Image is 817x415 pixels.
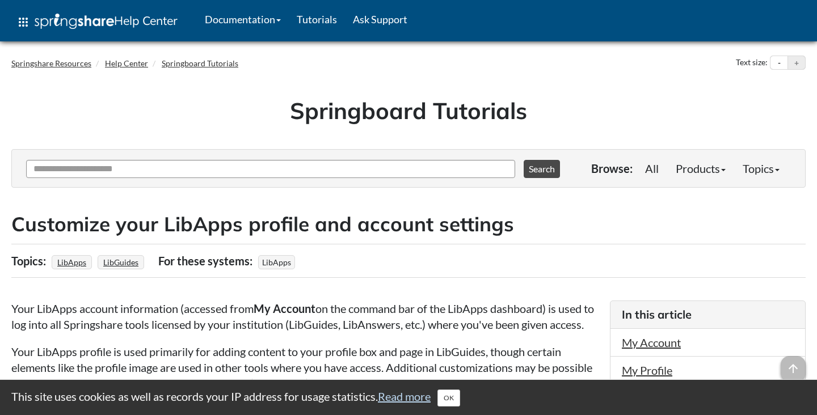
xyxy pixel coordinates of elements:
a: arrow_upward [781,357,806,371]
p: Your LibApps account information (accessed from on the command bar of the LibApps dashboard) is u... [11,300,599,332]
strong: My Account [254,302,315,315]
a: Topics [734,157,788,180]
span: LibApps [258,255,295,269]
span: arrow_upward [781,356,806,381]
a: LibApps [56,254,88,270]
a: My Profile [622,363,672,377]
a: apps Help Center [9,5,186,39]
h2: Customize your LibApps profile and account settings [11,210,806,238]
img: Springshare [35,14,114,29]
button: Decrease text size [770,56,787,70]
a: Ask Support [345,5,415,33]
button: Search [524,160,560,178]
a: Springshare Resources [11,58,91,68]
a: Products [667,157,734,180]
a: Tutorials [289,5,345,33]
p: Your LibApps profile is used primarily for adding content to your profile box and page in LibGuid... [11,344,599,391]
a: My Account [622,336,681,349]
a: Help Center [105,58,148,68]
a: Documentation [197,5,289,33]
span: Help Center [114,13,178,28]
p: Browse: [591,160,633,176]
a: LibGuides [102,254,140,270]
button: Increase text size [788,56,805,70]
div: Topics: [11,250,49,272]
h3: In this article [622,307,794,323]
button: Close [437,389,460,406]
a: Springboard Tutorials [162,58,238,68]
div: For these systems: [158,250,255,272]
a: All [637,157,667,180]
div: Text size: [734,56,770,70]
span: apps [16,15,30,29]
a: Read more [378,389,431,403]
h1: Springboard Tutorials [20,95,797,126]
